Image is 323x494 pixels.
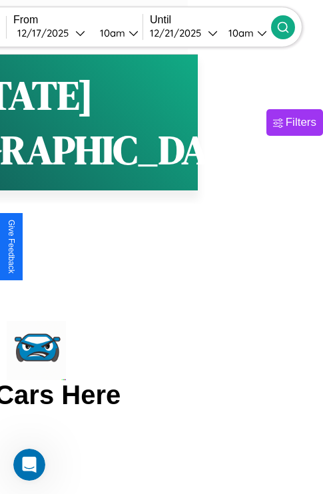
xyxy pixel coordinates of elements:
[222,27,257,39] div: 10am
[150,27,208,39] div: 12 / 21 / 2025
[13,14,143,26] label: From
[89,26,143,40] button: 10am
[286,116,316,129] div: Filters
[218,26,271,40] button: 10am
[13,449,45,481] iframe: Intercom live chat
[150,14,271,26] label: Until
[17,27,75,39] div: 12 / 17 / 2025
[7,321,66,380] img: car
[266,109,323,136] button: Filters
[7,220,16,274] div: Give Feedback
[93,27,129,39] div: 10am
[13,26,89,40] button: 12/17/2025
